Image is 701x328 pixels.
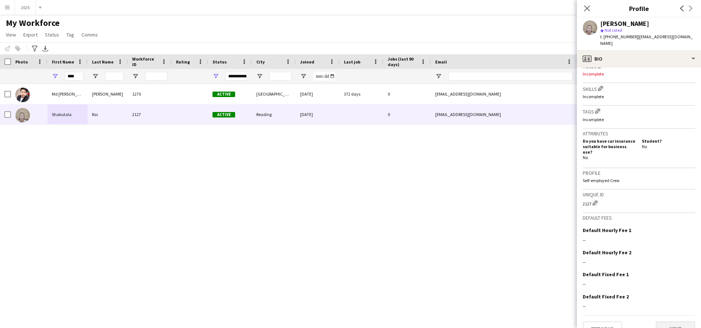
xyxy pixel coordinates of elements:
[20,30,41,39] a: Export
[583,130,695,137] h3: Attributes
[577,4,701,13] h3: Profile
[577,50,701,67] div: Bio
[65,72,83,81] input: First Name Filter Input
[15,0,36,15] button: 2025
[583,215,695,221] h3: Default fees
[600,20,649,27] div: [PERSON_NAME]
[212,73,219,80] button: Open Filter Menu
[296,84,340,104] div: [DATE]
[583,170,695,176] h3: Profile
[296,104,340,124] div: [DATE]
[47,84,88,104] div: Md [PERSON_NAME]
[6,31,16,38] span: View
[431,84,577,104] div: [EMAIL_ADDRESS][DOMAIN_NAME]
[52,73,58,80] button: Open Filter Menu
[388,56,418,67] span: Jobs (last 90 days)
[256,73,263,80] button: Open Filter Menu
[176,59,190,65] span: Rating
[583,107,695,115] h3: Tags
[431,104,577,124] div: [EMAIL_ADDRESS][DOMAIN_NAME]
[642,138,695,144] h5: Student?
[642,144,647,149] span: No
[344,59,360,65] span: Last job
[583,155,588,160] span: No
[132,73,139,80] button: Open Filter Menu
[448,72,572,81] input: Email Filter Input
[88,84,128,104] div: [PERSON_NAME]
[583,71,695,77] p: Incomplete
[212,59,227,65] span: Status
[128,84,172,104] div: 1270
[145,72,167,81] input: Workforce ID Filter Input
[15,108,30,123] img: Shakutala Rai
[583,259,695,265] div: --
[583,227,631,234] h3: Default Hourly Fee 1
[583,178,695,183] p: Self-employed Crew
[15,59,28,65] span: Photo
[92,59,114,65] span: Last Name
[269,72,291,81] input: City Filter Input
[92,73,99,80] button: Open Filter Menu
[435,59,447,65] span: Email
[15,88,30,102] img: Md Shakil Ahmed Nadim
[583,138,636,155] h5: Do you have car insurance suitable for business use?
[300,73,307,80] button: Open Filter Menu
[64,30,77,39] a: Tag
[128,104,172,124] div: 2127
[583,237,695,243] div: --
[583,293,629,300] h3: Default Fixed Fee 2
[313,72,335,81] input: Joined Filter Input
[252,104,296,124] div: Reading
[583,271,629,278] h3: Default Fixed Fee 1
[583,249,631,256] h3: Default Hourly Fee 2
[81,31,98,38] span: Comms
[583,281,695,287] div: --
[252,84,296,104] div: [GEOGRAPHIC_DATA]
[583,303,695,309] div: --
[30,44,39,53] app-action-btn: Advanced filters
[23,31,38,38] span: Export
[583,117,695,122] p: Incomplete
[3,30,19,39] a: View
[66,31,74,38] span: Tag
[340,84,383,104] div: 372 days
[605,27,622,33] span: Not rated
[52,59,74,65] span: First Name
[88,104,128,124] div: Rai
[435,73,442,80] button: Open Filter Menu
[78,30,101,39] a: Comms
[383,104,431,124] div: 0
[41,44,50,53] app-action-btn: Export XLSX
[300,59,314,65] span: Joined
[42,30,62,39] a: Status
[105,72,123,81] input: Last Name Filter Input
[45,31,59,38] span: Status
[47,104,88,124] div: Shakutala
[212,112,235,117] span: Active
[132,56,158,67] span: Workforce ID
[583,191,695,198] h3: Unique ID
[583,199,695,207] div: 2127
[600,34,638,39] span: t. [PHONE_NUMBER]
[256,59,265,65] span: City
[212,92,235,97] span: Active
[600,34,693,46] span: | [EMAIL_ADDRESS][DOMAIN_NAME]
[583,94,695,99] p: Incomplete
[383,84,431,104] div: 0
[6,18,60,28] span: My Workforce
[583,85,695,92] h3: Skills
